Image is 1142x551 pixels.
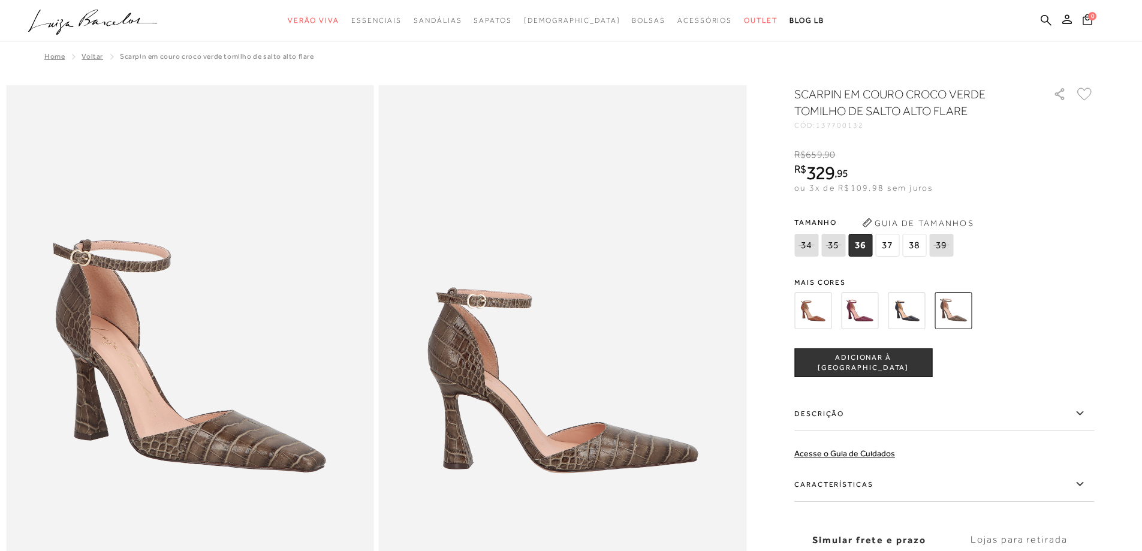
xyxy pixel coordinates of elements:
[822,149,836,160] i: ,
[351,16,402,25] span: Essenciais
[474,10,511,32] a: noSubCategoriesText
[288,10,339,32] a: noSubCategoriesText
[794,149,806,160] i: R$
[875,234,899,257] span: 37
[1079,13,1096,29] button: 0
[288,16,339,25] span: Verão Viva
[816,121,864,130] span: 137700132
[632,10,665,32] a: noSubCategoriesText
[120,52,314,61] span: SCARPIN EM COURO CROCO VERDE TOMILHO DE SALTO ALTO FLARE
[794,279,1094,286] span: Mais cores
[794,234,818,257] span: 34
[858,213,978,233] button: Guia de Tamanhos
[677,16,732,25] span: Acessórios
[794,448,895,458] a: Acesse o Guia de Cuidados
[524,16,620,25] span: [DEMOGRAPHIC_DATA]
[794,467,1094,502] label: Características
[744,16,778,25] span: Outlet
[794,122,1034,129] div: CÓD:
[414,16,462,25] span: Sandálias
[794,396,1094,431] label: Descrição
[794,164,806,174] i: R$
[794,183,933,192] span: ou 3x de R$109,98 sem juros
[794,213,956,231] span: Tamanho
[744,10,778,32] a: noSubCategoriesText
[1088,12,1096,20] span: 0
[841,292,878,329] img: SCARPIN EM COURO CROCO MARSALA DE SALTO ALTO FLARE
[837,167,848,179] span: 95
[794,292,831,329] img: SCARPIN EM COURO CROCO CARAMELO DE SALTO ALTO FLARE
[821,234,845,257] span: 35
[888,292,925,329] img: SCARPIN EM COURO CROCO PRETO DE SALTO ALTO FLARE
[824,149,835,160] span: 90
[834,168,848,179] i: ,
[414,10,462,32] a: noSubCategoriesText
[351,10,402,32] a: noSubCategoriesText
[806,162,834,183] span: 329
[790,10,824,32] a: BLOG LB
[902,234,926,257] span: 38
[474,16,511,25] span: Sapatos
[794,348,932,377] button: ADICIONAR À [GEOGRAPHIC_DATA]
[790,16,824,25] span: BLOG LB
[929,234,953,257] span: 39
[524,10,620,32] a: noSubCategoriesText
[677,10,732,32] a: noSubCategoriesText
[82,52,103,61] a: Voltar
[935,292,972,329] img: SCARPIN EM COURO CROCO VERDE TOMILHO DE SALTO ALTO FLARE
[806,149,822,160] span: 659
[794,86,1019,119] h1: SCARPIN EM COURO CROCO VERDE TOMILHO DE SALTO ALTO FLARE
[848,234,872,257] span: 36
[632,16,665,25] span: Bolsas
[44,52,65,61] a: Home
[795,353,932,374] span: ADICIONAR À [GEOGRAPHIC_DATA]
